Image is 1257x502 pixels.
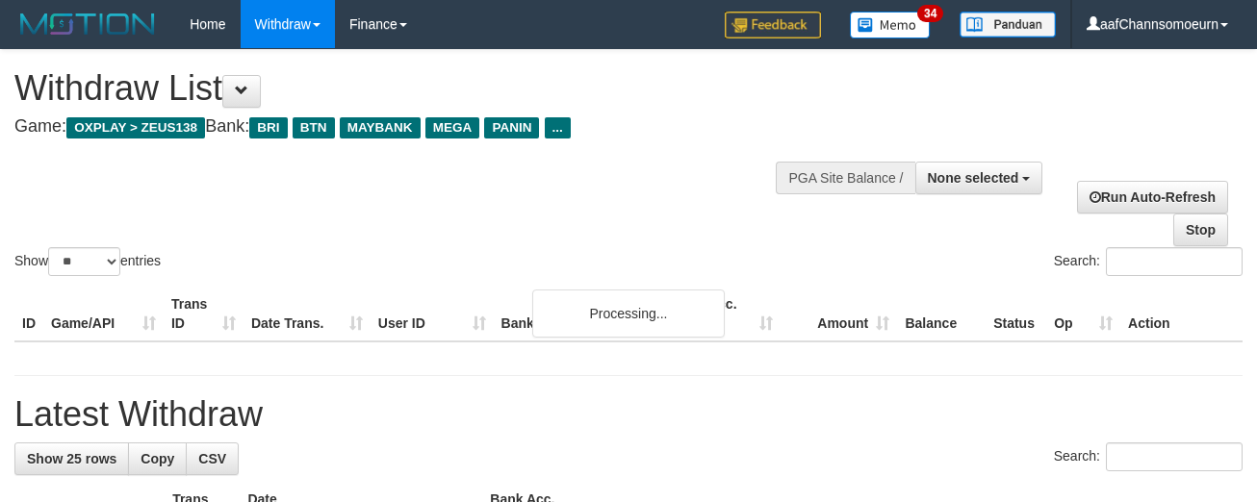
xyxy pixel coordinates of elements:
[141,451,174,466] span: Copy
[484,117,539,138] span: PANIN
[545,117,571,138] span: ...
[249,117,287,138] span: BRI
[371,287,494,341] th: User ID
[1106,442,1243,471] input: Search:
[1046,287,1120,341] th: Op
[27,451,116,466] span: Show 25 rows
[14,10,161,38] img: MOTION_logo.png
[1173,213,1228,246] a: Stop
[128,442,187,475] a: Copy
[14,395,1243,434] h1: Latest Withdraw
[14,69,819,108] h1: Withdraw List
[186,442,239,475] a: CSV
[664,287,781,341] th: Bank Acc. Number
[48,247,120,276] select: Showentries
[725,12,821,38] img: Feedback.jpg
[776,162,914,194] div: PGA Site Balance /
[928,170,1019,186] span: None selected
[14,117,819,137] h4: Game: Bank:
[960,12,1056,38] img: panduan.png
[164,287,244,341] th: Trans ID
[293,117,335,138] span: BTN
[917,5,943,22] span: 34
[1106,247,1243,276] input: Search:
[897,287,986,341] th: Balance
[14,247,161,276] label: Show entries
[915,162,1043,194] button: None selected
[1077,181,1228,213] a: Run Auto-Refresh
[198,451,226,466] span: CSV
[1054,442,1243,471] label: Search:
[1054,247,1243,276] label: Search:
[494,287,665,341] th: Bank Acc. Name
[340,117,421,138] span: MAYBANK
[986,287,1046,341] th: Status
[850,12,931,38] img: Button%20Memo.svg
[1120,287,1243,341] th: Action
[66,117,205,138] span: OXPLAY > ZEUS138
[781,287,897,341] th: Amount
[425,117,480,138] span: MEGA
[244,287,371,341] th: Date Trans.
[14,442,129,475] a: Show 25 rows
[43,287,164,341] th: Game/API
[14,287,43,341] th: ID
[532,289,725,338] div: Processing...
